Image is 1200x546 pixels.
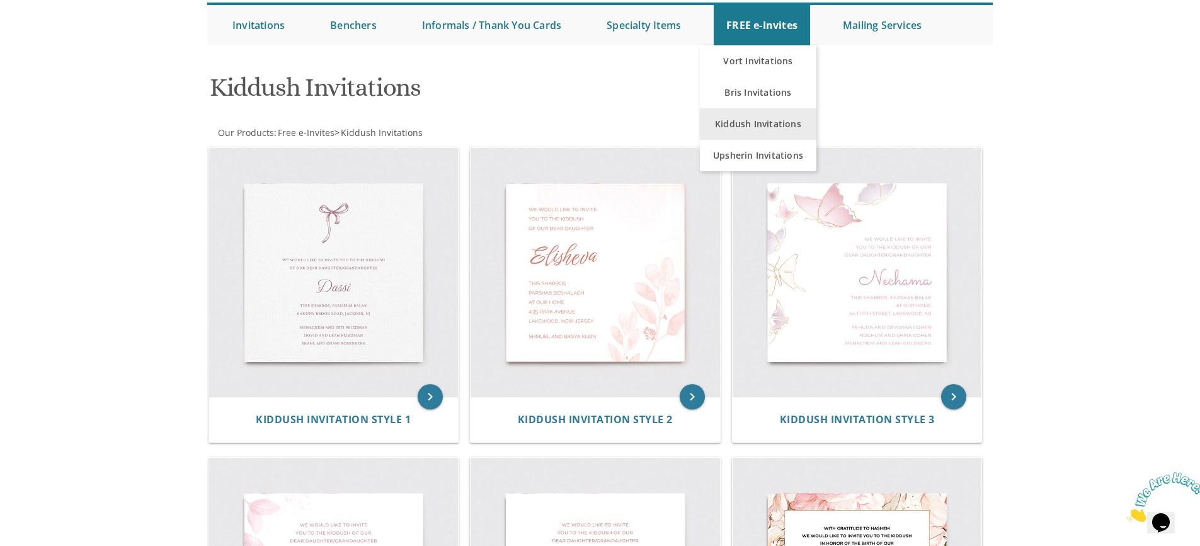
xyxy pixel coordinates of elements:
[714,5,810,45] a: FREE e-Invites
[256,412,411,426] span: Kiddush Invitation Style 1
[340,127,423,139] a: Kiddush Invitations
[700,108,816,140] a: Kiddush Invitations
[278,127,334,139] span: Free e-Invites
[317,5,389,45] a: Benchers
[210,74,724,111] h1: Kiddush Invitations
[780,412,935,426] span: Kiddush Invitation Style 3
[277,127,334,139] a: Free e-Invites
[518,412,673,426] span: Kiddush Invitation Style 2
[209,148,459,397] img: Kiddush Invitation Style 1
[700,77,816,108] a: Bris Invitations
[256,414,411,426] a: Kiddush Invitation Style 1
[700,140,816,171] a: Upsherin Invitations
[217,127,274,139] a: Our Products
[1122,467,1200,527] iframe: chat widget
[471,148,720,397] img: Kiddush Invitation Style 2
[207,127,600,139] div: :
[5,5,83,55] img: Chat attention grabber
[830,5,934,45] a: Mailing Services
[334,127,423,139] span: >
[341,127,423,139] span: Kiddush Invitations
[220,5,297,45] a: Invitations
[409,5,574,45] a: Informals / Thank You Cards
[680,384,705,409] a: keyboard_arrow_right
[418,384,443,409] a: keyboard_arrow_right
[594,5,694,45] a: Specialty Items
[700,45,816,77] a: Vort Invitations
[733,148,982,397] img: Kiddush Invitation Style 3
[518,414,673,426] a: Kiddush Invitation Style 2
[941,384,966,409] a: keyboard_arrow_right
[780,414,935,426] a: Kiddush Invitation Style 3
